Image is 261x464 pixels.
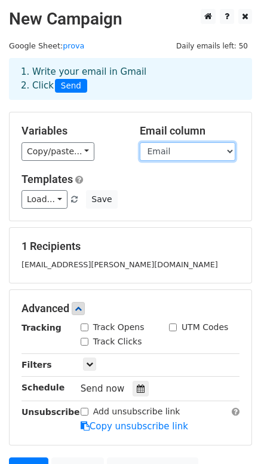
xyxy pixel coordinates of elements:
[22,124,122,138] h5: Variables
[22,260,218,269] small: [EMAIL_ADDRESS][PERSON_NAME][DOMAIN_NAME]
[22,323,62,332] strong: Tracking
[22,383,65,392] strong: Schedule
[22,302,239,315] h5: Advanced
[93,321,145,334] label: Track Opens
[22,142,94,161] a: Copy/paste...
[81,383,125,394] span: Send now
[9,9,252,29] h2: New Campaign
[22,173,73,185] a: Templates
[182,321,228,334] label: UTM Codes
[172,39,252,53] span: Daily emails left: 50
[22,407,80,417] strong: Unsubscribe
[63,41,84,50] a: prova
[55,79,87,93] span: Send
[172,41,252,50] a: Daily emails left: 50
[22,240,239,253] h5: 1 Recipients
[22,190,67,209] a: Load...
[81,421,188,432] a: Copy unsubscribe link
[140,124,240,138] h5: Email column
[201,407,261,464] iframe: Chat Widget
[201,407,261,464] div: Widget chat
[93,405,180,418] label: Add unsubscribe link
[9,41,84,50] small: Google Sheet:
[12,65,249,93] div: 1. Write your email in Gmail 2. Click
[93,335,142,348] label: Track Clicks
[22,360,52,370] strong: Filters
[86,190,117,209] button: Save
